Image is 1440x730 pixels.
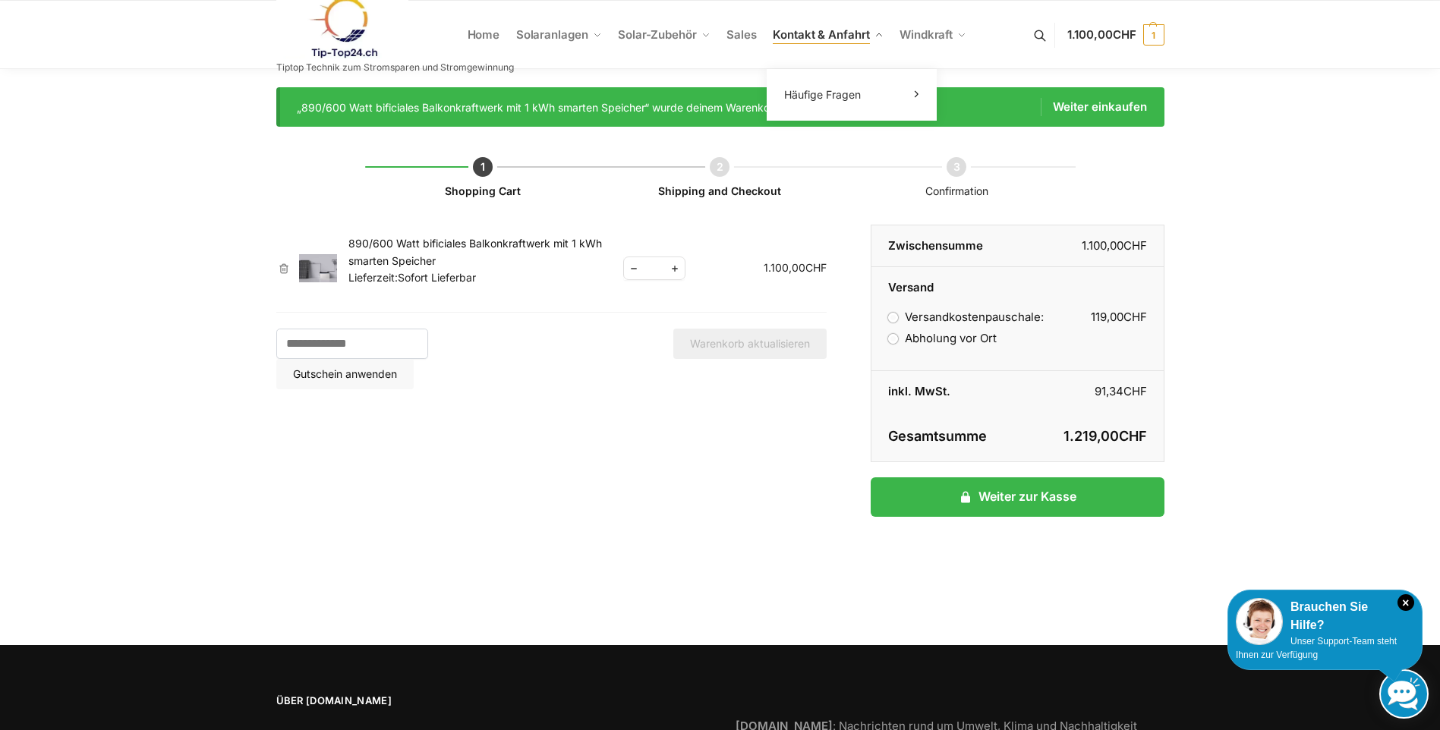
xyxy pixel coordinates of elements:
[1397,594,1414,611] i: Schließen
[925,184,988,197] span: Confirmation
[1123,238,1147,253] span: CHF
[1236,636,1397,660] span: Unser Support-Team steht Ihnen zur Verfügung
[868,526,1167,568] iframe: Sicherer Rahmen für schnelle Bezahlvorgänge
[776,84,928,105] a: Häufige Fragen
[773,27,869,42] span: Kontakt & Anfahrt
[871,225,1017,267] th: Zwischensumme
[871,412,1017,462] th: Gesamtsumme
[871,477,1164,517] a: Weiter zur Kasse
[1236,598,1414,634] div: Brauchen Sie Hilfe?
[658,184,781,197] a: Shipping and Checkout
[805,261,827,274] span: CHF
[893,1,973,69] a: Windkraft
[1143,24,1164,46] span: 1
[665,259,685,278] span: Increase quantity
[1082,238,1147,253] bdi: 1.100,00
[618,27,697,42] span: Solar-Zubehör
[1113,27,1136,42] span: CHF
[764,261,827,274] bdi: 1.100,00
[784,88,861,101] span: Häufige Fragen
[888,310,1043,324] label: Versandkostenpauschale:
[348,237,602,266] a: 890/600 Watt bificiales Balkonkraftwerk mit 1 kWh smarten Speicher
[1123,384,1147,398] span: CHF
[276,359,414,389] button: Gutschein anwenden
[445,184,521,197] a: Shopping Cart
[276,263,291,274] a: 890/600 Watt bificiales Balkonkraftwerk mit 1 kWh smarten Speicher aus dem Warenkorb entfernen
[1041,98,1147,116] a: Weiter einkaufen
[297,98,1147,116] div: „890/600 Watt bificiales Balkonkraftwerk mit 1 kWh smarten Speicher“ wurde deinem Warenkorb hinzu...
[1091,310,1147,324] bdi: 119,00
[1123,310,1147,324] span: CHF
[645,259,663,278] input: Produktmenge
[612,1,717,69] a: Solar-Zubehör
[1063,428,1147,444] bdi: 1.219,00
[276,694,705,709] span: Über [DOMAIN_NAME]
[720,1,763,69] a: Sales
[1236,598,1283,645] img: Customer service
[900,27,953,42] span: Windkraft
[1119,428,1147,444] span: CHF
[888,331,996,345] label: Abholung vor Ort
[767,1,890,69] a: Kontakt & Anfahrt
[624,259,644,278] span: Reduce quantity
[726,27,757,42] span: Sales
[871,267,1163,297] th: Versand
[871,371,1017,412] th: inkl. MwSt.
[276,63,514,72] p: Tiptop Technik zum Stromsparen und Stromgewinnung
[299,254,337,283] img: Warenkorb 1
[516,27,588,42] span: Solaranlagen
[1095,384,1147,398] bdi: 91,34
[1067,27,1136,42] span: 1.100,00
[673,329,827,359] button: Warenkorb aktualisieren
[509,1,607,69] a: Solaranlagen
[348,271,476,284] span: Lieferzeit:
[398,271,476,284] span: Sofort Lieferbar
[1067,12,1164,58] a: 1.100,00CHF 1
